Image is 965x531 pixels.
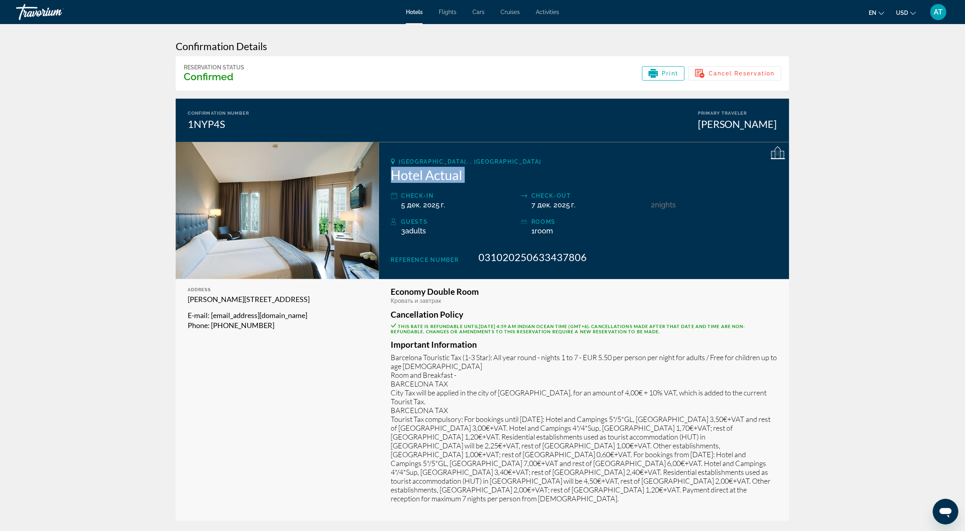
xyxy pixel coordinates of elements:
span: [GEOGRAPHIC_DATA], , [GEOGRAPHIC_DATA] [399,158,542,165]
div: Confirmation Number [188,111,249,116]
span: USD [896,10,908,16]
span: This rate is refundable until . Cancellations made after that date and time are non-refundable. C... [391,324,746,334]
a: Hotels [406,9,423,15]
span: 7 дек. 2025 г. [531,201,576,209]
span: Phone [188,321,208,330]
span: en [869,10,877,16]
a: Cancel Reservation [689,68,781,77]
div: 1NYP4S [188,118,249,130]
h3: Confirmed [184,71,244,83]
button: Change currency [896,7,916,18]
span: E-mail [188,311,208,320]
button: Print [642,66,685,81]
div: Address [188,287,367,292]
h3: Cancellation Policy [391,310,777,319]
p: [PERSON_NAME][STREET_ADDRESS] [188,294,367,304]
span: Кровать и завтрак [391,298,442,304]
span: Cancel Reservation [709,70,775,77]
div: Primary Traveler [698,111,777,116]
span: 2 [651,201,655,209]
div: Reservation Status [184,64,244,71]
span: [DATE] 4:59 AM Indian Ocean Time (GMT+6) [479,324,589,329]
p: Barcelona Touristic Tax (1-3 Star): All year round - nights 1 to 7 - EUR 5.50 per person per nigh... [391,353,777,503]
button: Cancel Reservation [689,66,781,81]
span: : [PHONE_NUMBER] [208,321,274,330]
div: Guests [401,217,517,227]
h3: Economy Double Room [391,287,777,296]
h2: Hotel Actual [391,167,777,183]
div: Check-out [531,191,647,201]
span: Reference Number [391,257,459,263]
a: Cars [472,9,485,15]
span: Adults [405,227,426,235]
h3: Important Information [391,340,777,349]
a: Activities [536,9,559,15]
span: : [EMAIL_ADDRESS][DOMAIN_NAME] [208,311,307,320]
span: 1 [531,227,553,235]
div: [PERSON_NAME] [698,118,777,130]
a: Cruises [501,9,520,15]
span: 5 дек. 2025 г. [401,201,446,209]
img: Hotel Actual [176,142,379,279]
iframe: Button to launch messaging window [933,499,959,525]
span: 3 [401,227,426,235]
a: Travorium [16,2,96,22]
span: Room [535,227,553,235]
a: Flights [439,9,456,15]
span: 031020250633437806 [479,251,587,263]
span: AT [934,8,943,16]
button: User Menu [928,4,949,20]
div: rooms [531,217,647,227]
span: Nights [655,201,676,209]
button: Change language [869,7,884,18]
h3: Confirmation Details [176,40,789,52]
span: Print [662,70,679,77]
div: Check-in [401,191,517,201]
